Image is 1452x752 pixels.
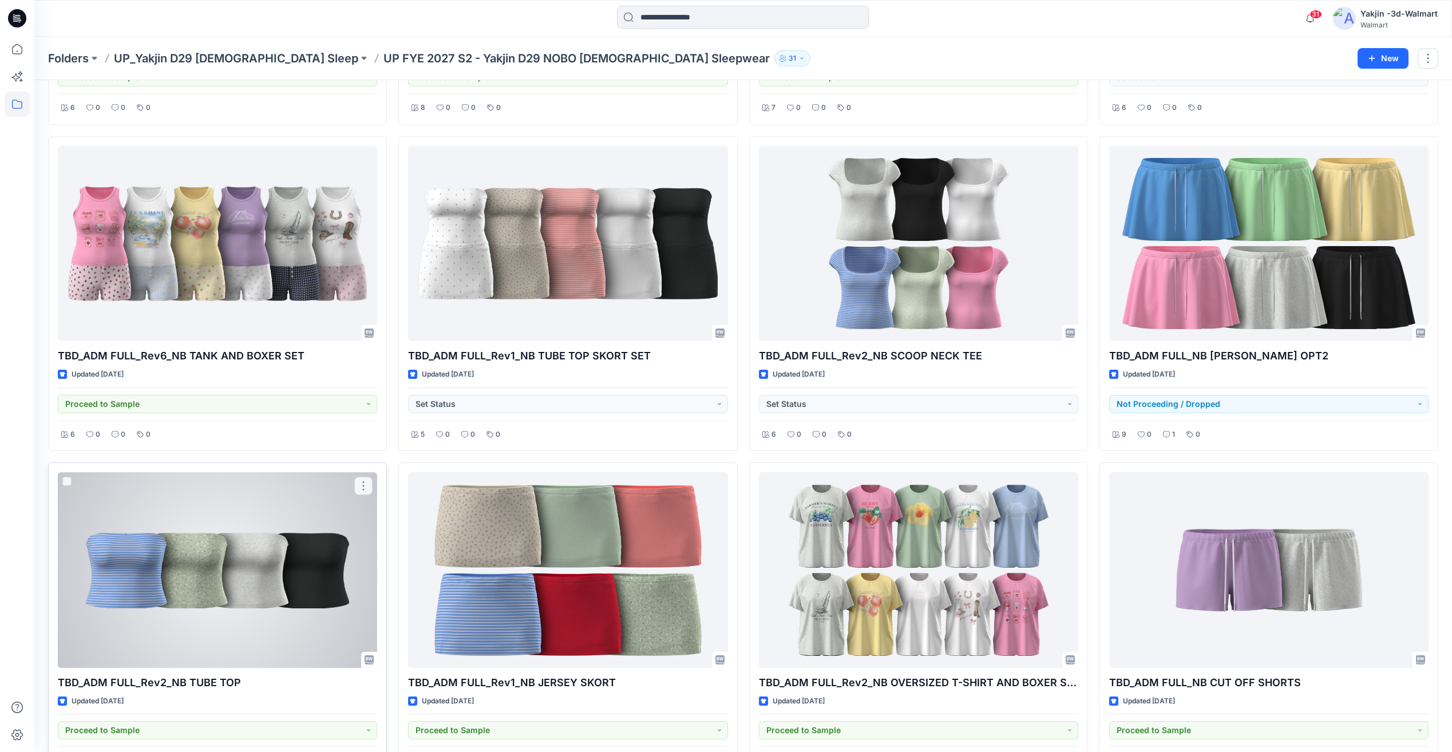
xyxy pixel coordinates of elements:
p: 7 [772,102,776,114]
a: TBD_ADM FULL_Rev1_NB TUBE TOP SKORT SET [408,146,727,341]
p: UP FYE 2027 S2 - Yakjin D29 NOBO [DEMOGRAPHIC_DATA] Sleepwear [383,50,770,66]
p: TBD_ADM FULL_Rev1_NB TUBE TOP SKORT SET [408,348,727,364]
p: 0 [1147,429,1152,441]
p: Updated [DATE] [72,695,124,707]
p: 6 [1122,102,1126,114]
p: TBD_ADM FULL_Rev6_NB TANK AND BOXER SET [58,348,377,364]
p: Updated [DATE] [422,695,474,707]
p: 0 [846,102,851,114]
a: TBD_ADM FULL_Rev1_NB JERSEY SKORT [408,472,727,667]
p: 0 [96,429,100,441]
p: 0 [121,102,125,114]
p: 0 [1147,102,1152,114]
p: 0 [470,429,475,441]
p: 1 [1172,429,1175,441]
p: 0 [822,429,826,441]
button: New [1358,48,1409,69]
a: TBD_ADM FULL_NB TERRY SKORT OPT2 [1109,146,1429,341]
p: TBD_ADM FULL_Rev2_NB SCOOP NECK TEE [759,348,1078,364]
a: TBD_ADM FULL_NB CUT OFF SHORTS [1109,472,1429,667]
a: TBD_ADM FULL_Rev6_NB TANK AND BOXER SET [58,146,377,341]
p: Updated [DATE] [72,369,124,381]
div: Yakjin -3d-Walmart [1360,7,1438,21]
p: 0 [847,429,852,441]
p: 31 [789,52,796,65]
button: 31 [774,50,810,66]
span: 31 [1309,10,1322,19]
p: 6 [70,102,75,114]
p: 5 [421,429,425,441]
a: TBD_ADM FULL_Rev2_NB SCOOP NECK TEE [759,146,1078,341]
p: 0 [146,102,151,114]
p: Updated [DATE] [773,695,825,707]
a: TBD_ADM FULL_Rev2_NB TUBE TOP [58,472,377,667]
div: Walmart [1360,21,1438,29]
p: TBD_ADM FULL_NB CUT OFF SHORTS [1109,675,1429,691]
p: 0 [471,102,476,114]
p: 0 [821,102,826,114]
p: 8 [421,102,425,114]
p: 0 [1196,429,1200,441]
p: 6 [772,429,776,441]
p: 0 [146,429,151,441]
p: 0 [445,429,450,441]
p: 0 [1197,102,1202,114]
p: TBD_ADM FULL_Rev2_NB OVERSIZED T-SHIRT AND BOXER SET [759,675,1078,691]
p: 0 [496,429,500,441]
img: avatar [1333,7,1356,30]
p: 0 [96,102,100,114]
p: 9 [1122,429,1126,441]
a: TBD_ADM FULL_Rev2_NB OVERSIZED T-SHIRT AND BOXER SET [759,472,1078,667]
p: 0 [496,102,501,114]
p: 0 [796,102,801,114]
p: Updated [DATE] [422,369,474,381]
a: UP_Yakjin D29 [DEMOGRAPHIC_DATA] Sleep [114,50,358,66]
a: Folders [48,50,89,66]
p: 0 [121,429,125,441]
p: TBD_ADM FULL_NB [PERSON_NAME] OPT2 [1109,348,1429,364]
p: Updated [DATE] [1123,695,1175,707]
p: 0 [1172,102,1177,114]
p: Updated [DATE] [773,369,825,381]
p: Updated [DATE] [1123,369,1175,381]
p: 0 [797,429,801,441]
p: TBD_ADM FULL_Rev1_NB JERSEY SKORT [408,675,727,691]
p: 0 [446,102,450,114]
p: 6 [70,429,75,441]
p: TBD_ADM FULL_Rev2_NB TUBE TOP [58,675,377,691]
